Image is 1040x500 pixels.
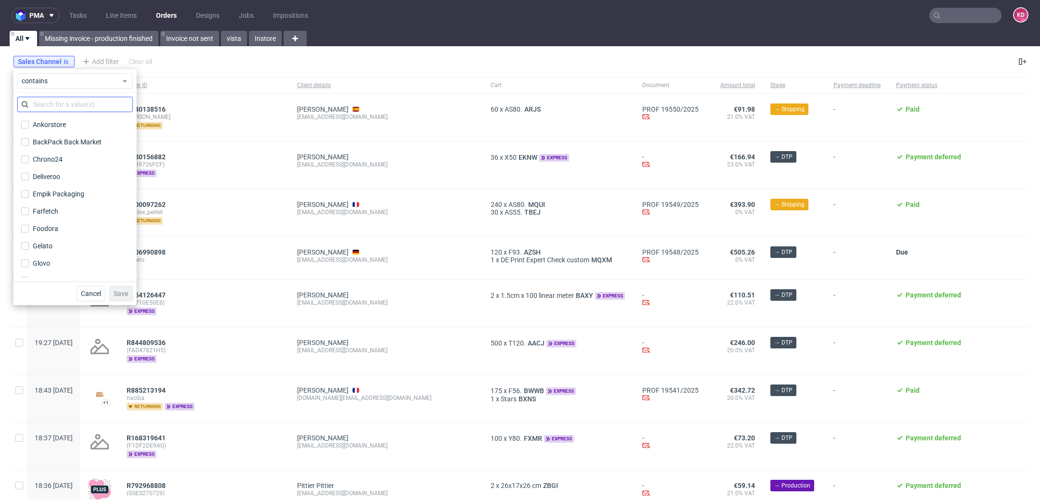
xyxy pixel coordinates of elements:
[297,291,349,299] a: [PERSON_NAME]
[297,208,475,216] div: [EMAIL_ADDRESS][DOMAIN_NAME]
[297,386,349,394] a: [PERSON_NAME]
[33,276,64,285] div: Hello Print
[150,8,182,23] a: Orders
[906,105,920,113] span: Paid
[544,435,574,443] span: express
[522,208,543,216] a: TBEJ
[770,81,818,90] span: Stage
[774,434,793,442] span: → DTP
[505,154,517,161] span: X50
[714,394,755,402] span: 20.0% VAT
[127,355,156,363] span: express
[127,291,166,299] span: R654126447
[33,258,50,268] div: Glovo
[505,105,522,113] span: AS80.
[297,489,475,497] div: [EMAIL_ADDRESS][DOMAIN_NAME]
[508,435,522,442] span: Y80.
[249,31,282,46] a: Instore
[33,154,63,164] div: Chrono24
[505,208,522,216] span: AS55.
[906,482,961,489] span: Payment deferred
[33,172,60,181] div: Deliveroo
[589,256,614,264] a: MQXM
[642,248,699,256] a: PROF 19548/2025
[508,201,526,208] span: AS80.
[221,31,247,46] a: vista
[833,201,881,225] span: -
[127,386,168,394] a: R885213194
[730,291,755,299] span: €110.51
[127,339,168,346] a: R844809536
[491,208,627,216] div: x
[491,339,627,347] div: x
[642,291,699,308] div: -
[522,248,543,256] a: AZSH
[546,387,576,395] span: express
[517,395,538,403] a: BXNS
[595,292,625,300] span: express
[906,339,961,346] span: Payment deferred
[714,81,755,90] span: Amount total
[77,286,105,301] button: Cancel
[127,489,282,497] span: (GSES270729)
[491,395,494,403] span: 1
[491,292,494,299] span: 2
[730,153,755,161] span: €166.94
[127,122,163,129] span: returning
[267,8,314,23] a: Impositions
[526,201,547,208] span: MQUI
[574,292,595,299] span: BAXY
[297,482,334,489] a: Pittier Pittier
[297,339,349,346] a: [PERSON_NAME]
[127,346,282,354] span: (FAD47821H5)
[491,201,627,208] div: x
[33,120,66,129] div: Ankorstore
[896,81,961,90] span: Payment status
[730,248,755,256] span: €505.26
[642,81,699,90] span: Document
[734,434,755,442] span: €73.20
[39,31,158,46] a: Missing invoice - production finished
[22,76,121,86] span: contains
[297,434,349,442] a: [PERSON_NAME]
[33,224,58,233] div: Foodora
[714,346,755,354] span: 20.0% VAT
[833,105,881,129] span: -
[35,434,73,442] span: 18:37 [DATE]
[88,430,111,453] img: no_design.png
[127,450,156,458] span: express
[491,387,502,395] span: 175
[491,482,627,489] div: x
[127,217,163,225] span: returning
[297,161,475,168] div: [EMAIL_ADDRESS][DOMAIN_NAME]
[714,442,755,449] span: 22.0% VAT
[906,386,920,394] span: Paid
[127,256,282,264] span: bebeto
[88,335,111,358] img: no_design.png
[100,8,143,23] a: Line Items
[127,403,163,410] span: returning
[642,434,699,451] div: -
[127,201,166,208] span: R300097262
[522,435,544,442] span: FXMR
[81,290,101,297] span: Cancel
[127,482,168,489] a: R792968808
[734,482,755,489] span: €59.14
[642,201,699,208] a: PROF 19549/2025
[774,481,810,490] span: → Production
[491,105,627,113] div: x
[127,153,168,161] a: R880156882
[35,482,73,489] span: 18:36 [DATE]
[33,189,84,199] div: Empik Packaging
[833,339,881,363] span: -
[522,105,543,113] a: ARJS
[10,31,37,46] a: All
[297,248,349,256] a: [PERSON_NAME]
[491,81,627,90] span: Cart
[501,395,517,403] span: Stars
[526,339,546,347] a: AACJ
[190,8,225,23] a: Designs
[730,201,755,208] span: €393.90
